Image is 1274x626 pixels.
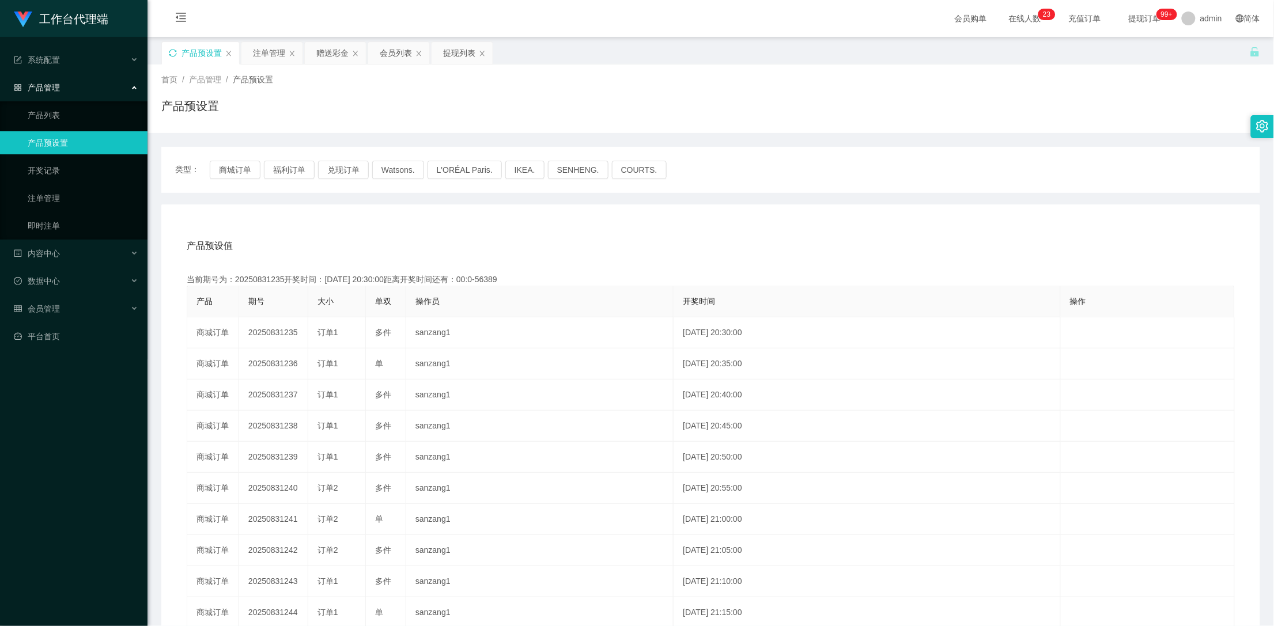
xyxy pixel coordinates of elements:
td: [DATE] 20:40:00 [674,380,1060,411]
sup: 1043 [1156,9,1177,20]
span: 产品预设值 [187,239,233,253]
i: 图标: close [225,50,232,57]
td: sanzang1 [406,380,674,411]
i: 图标: setting [1256,120,1269,132]
h1: 工作台代理端 [39,1,108,37]
i: 图标: close [479,50,486,57]
a: 产品列表 [28,104,138,127]
a: 工作台代理端 [14,14,108,23]
td: 20250831240 [239,473,308,504]
button: 兑现订单 [318,161,369,179]
i: 图标: table [14,305,22,313]
td: sanzang1 [406,535,674,566]
span: 订单2 [317,545,338,555]
a: 注单管理 [28,187,138,210]
td: 20250831236 [239,348,308,380]
td: sanzang1 [406,348,674,380]
td: [DATE] 21:10:00 [674,566,1060,597]
i: 图标: check-circle-o [14,277,22,285]
span: 产品预设置 [233,75,273,84]
td: 商城订单 [187,380,239,411]
span: / [226,75,228,84]
td: 商城订单 [187,473,239,504]
span: 开奖时间 [683,297,715,306]
td: [DATE] 20:35:00 [674,348,1060,380]
td: [DATE] 20:55:00 [674,473,1060,504]
span: 产品 [196,297,213,306]
div: 当前期号为：20250831235开奖时间：[DATE] 20:30:00距离开奖时间还有：00:0-56389 [187,274,1235,286]
td: 商城订单 [187,504,239,535]
span: 订单1 [317,452,338,461]
i: 图标: close [352,50,359,57]
span: 充值订单 [1063,14,1107,22]
td: 商城订单 [187,411,239,442]
td: 20250831237 [239,380,308,411]
button: IKEA. [505,161,545,179]
td: 20250831241 [239,504,308,535]
span: 系统配置 [14,55,60,65]
button: SENHENG. [548,161,608,179]
td: 20250831238 [239,411,308,442]
span: 单双 [375,297,391,306]
span: 类型： [175,161,210,179]
span: 订单1 [317,608,338,617]
p: 2 [1043,9,1047,20]
td: sanzang1 [406,317,674,348]
span: 期号 [248,297,264,306]
div: 产品预设置 [182,42,222,64]
span: 多件 [375,390,391,399]
a: 即时注单 [28,214,138,237]
span: 多件 [375,545,391,555]
span: 多件 [375,421,391,430]
span: 产品管理 [189,75,221,84]
a: 开奖记录 [28,159,138,182]
i: 图标: global [1236,14,1244,22]
span: 订单2 [317,483,338,492]
td: sanzang1 [406,566,674,597]
span: 内容中心 [14,249,60,258]
a: 产品预设置 [28,131,138,154]
i: 图标: sync [169,49,177,57]
td: [DATE] 20:45:00 [674,411,1060,442]
img: logo.9652507e.png [14,12,32,28]
span: 订单1 [317,359,338,368]
td: 20250831235 [239,317,308,348]
span: 单 [375,514,383,523]
div: 提现列表 [443,42,475,64]
span: 订单2 [317,514,338,523]
span: 多件 [375,576,391,586]
button: 福利订单 [264,161,315,179]
td: 20250831243 [239,566,308,597]
button: Watsons. [372,161,424,179]
span: 多件 [375,483,391,492]
span: 操作员 [415,297,440,306]
span: 订单1 [317,390,338,399]
td: [DATE] 21:00:00 [674,504,1060,535]
td: sanzang1 [406,411,674,442]
td: sanzang1 [406,442,674,473]
span: 首页 [161,75,177,84]
h1: 产品预设置 [161,97,219,115]
span: 多件 [375,452,391,461]
td: 商城订单 [187,348,239,380]
span: 产品管理 [14,83,60,92]
td: 商城订单 [187,442,239,473]
span: / [182,75,184,84]
i: 图标: menu-fold [161,1,201,37]
span: 单 [375,359,383,368]
button: COURTS. [612,161,667,179]
span: 在线人数 [1003,14,1047,22]
span: 多件 [375,328,391,337]
i: 图标: unlock [1250,47,1260,57]
i: 图标: close [415,50,422,57]
span: 订单1 [317,328,338,337]
div: 注单管理 [253,42,285,64]
p: 3 [1047,9,1051,20]
td: [DATE] 20:50:00 [674,442,1060,473]
td: [DATE] 21:05:00 [674,535,1060,566]
td: sanzang1 [406,504,674,535]
td: 商城订单 [187,566,239,597]
span: 订单1 [317,576,338,586]
td: 商城订单 [187,535,239,566]
i: 图标: appstore-o [14,84,22,92]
